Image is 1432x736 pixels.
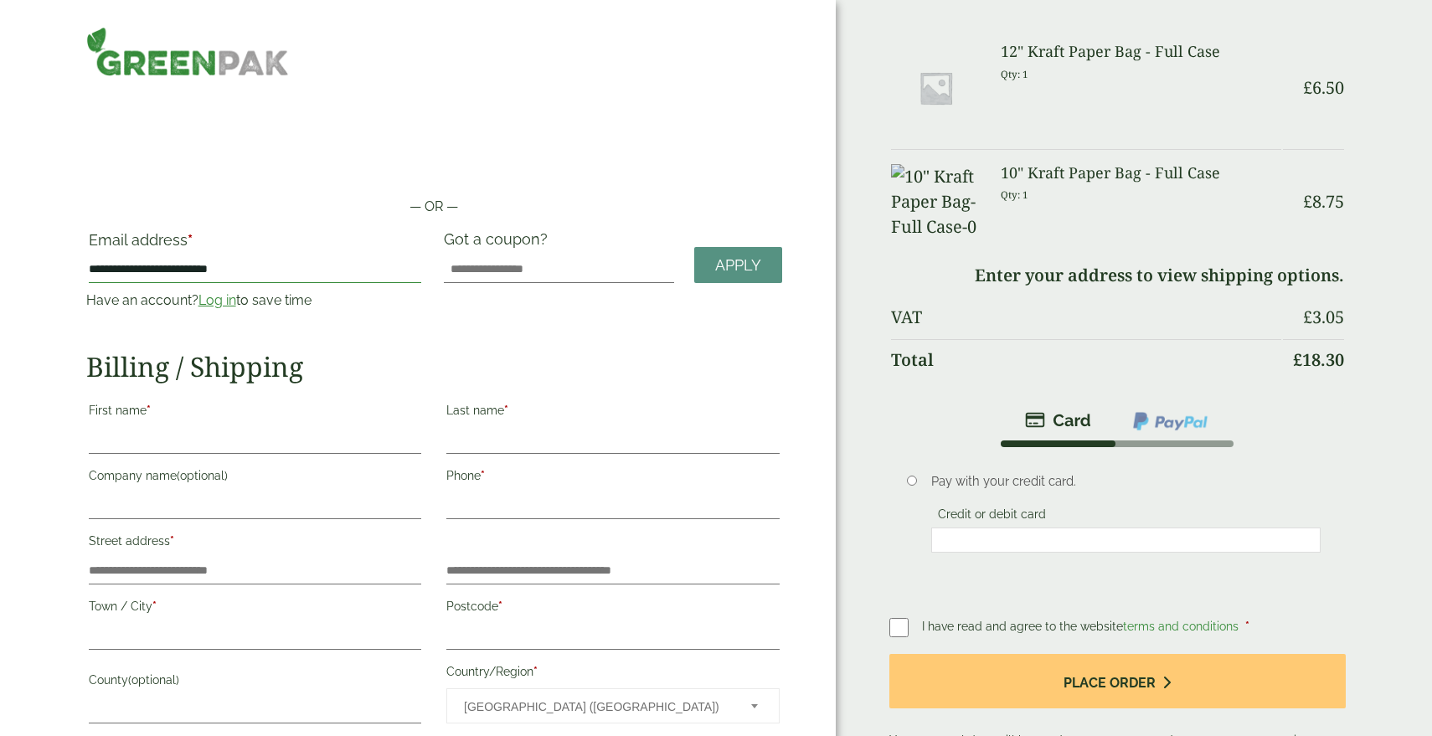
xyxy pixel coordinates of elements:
[891,339,1282,380] th: Total
[694,247,782,283] a: Apply
[891,164,981,239] img: 10" Kraft Paper Bag-Full Case-0
[444,230,554,256] label: Got a coupon?
[86,351,782,383] h2: Billing / Shipping
[891,43,981,133] img: Placeholder
[177,469,228,482] span: (optional)
[1293,348,1302,371] span: £
[446,594,779,623] label: Postcode
[936,533,1315,548] iframe: Secure card payment input frame
[1001,43,1281,61] h3: 12" Kraft Paper Bag - Full Case
[1001,68,1028,80] small: Qty: 1
[128,673,179,687] span: (optional)
[86,143,782,177] iframe: Secure payment button frame
[1303,190,1312,213] span: £
[170,534,174,548] abbr: required
[446,688,779,723] span: Country/Region
[1303,306,1344,328] bdi: 3.05
[89,399,421,427] label: First name
[446,660,779,688] label: Country/Region
[498,600,502,613] abbr: required
[147,404,151,417] abbr: required
[922,620,1242,633] span: I have read and agree to the website
[891,255,1345,296] td: Enter your address to view shipping options.
[1245,620,1249,633] abbr: required
[89,464,421,492] label: Company name
[1303,190,1344,213] bdi: 8.75
[891,297,1282,337] th: VAT
[188,231,193,249] abbr: required
[715,256,761,275] span: Apply
[533,665,538,678] abbr: required
[1293,348,1344,371] bdi: 18.30
[1303,306,1312,328] span: £
[1303,76,1344,99] bdi: 6.50
[481,469,485,482] abbr: required
[446,464,779,492] label: Phone
[464,689,728,724] span: United Kingdom (UK)
[446,399,779,427] label: Last name
[1303,76,1312,99] span: £
[86,197,782,217] p: — OR —
[1025,410,1091,430] img: stripe.png
[931,507,1053,526] label: Credit or debit card
[89,529,421,558] label: Street address
[931,472,1320,491] p: Pay with your credit card.
[198,292,236,308] a: Log in
[89,233,421,256] label: Email address
[1123,620,1239,633] a: terms and conditions
[86,27,289,76] img: GreenPak Supplies
[86,291,424,311] p: Have an account? to save time
[504,404,508,417] abbr: required
[89,594,421,623] label: Town / City
[152,600,157,613] abbr: required
[889,654,1347,708] button: Place order
[1001,164,1281,183] h3: 10" Kraft Paper Bag - Full Case
[1001,188,1028,201] small: Qty: 1
[89,668,421,697] label: County
[1131,410,1209,432] img: ppcp-gateway.png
